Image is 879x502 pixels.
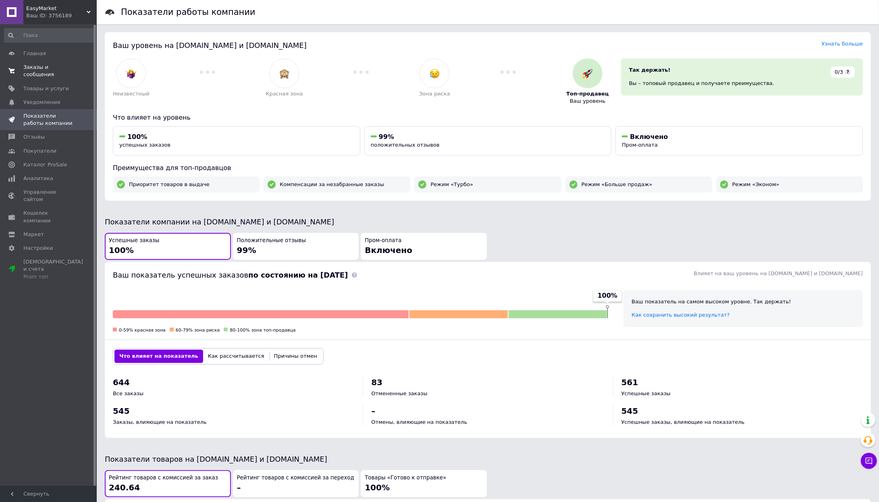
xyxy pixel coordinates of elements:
[113,90,150,97] span: Неизвестный
[114,350,203,363] button: Что влияет на показатель
[269,350,322,363] button: Причины отмен
[364,126,612,156] button: 99%положительных отзывов
[129,181,210,188] span: Приоритет товаров в выдаче
[371,406,375,416] span: –
[113,114,191,121] span: Что влияет на уровень
[371,142,440,148] span: положительных отзывов
[598,291,617,300] span: 100%
[629,67,671,73] span: Так держать!
[629,80,855,87] div: Вы – топовый продавец и получаете преимущества.
[361,470,487,497] button: Товары «Готово к отправке»100%
[371,419,467,425] span: Отмены, влияющие на показатель
[582,68,592,79] img: :rocket:
[861,453,877,469] button: Чат с покупателем
[732,181,779,188] span: Режим «Эконом»
[621,419,745,425] span: Успешные заказы, влияющие на показатель
[113,378,130,387] span: 644
[371,390,427,396] span: Отмененные заказы
[821,41,863,47] a: Узнать больше
[621,378,638,387] span: 561
[113,406,130,416] span: 545
[279,68,289,79] img: :see_no_evil:
[630,133,668,141] span: Включено
[113,390,143,396] span: Все заказы
[127,133,147,141] span: 100%
[632,312,729,318] a: Как сохранить высокий результат?
[365,237,401,245] span: Пром-оплата
[230,328,295,333] span: 80-100% зона топ-продавца
[632,298,855,305] div: Ваш показатель на самом высоком уровне. Так держать!
[622,142,658,148] span: Пром-оплата
[361,233,487,260] button: Пром-оплатаВключено
[23,133,45,141] span: Отзывы
[831,66,855,78] div: 0/3
[105,218,334,226] span: Показатели компании на [DOMAIN_NAME] и [DOMAIN_NAME]
[113,419,207,425] span: Заказы, влияющие на показатель
[845,69,851,75] span: ?
[121,7,256,17] h1: Показатели работы компании
[566,90,609,97] span: Топ-продавец
[105,233,231,260] button: Успешные заказы100%
[23,50,46,57] span: Главная
[280,181,384,188] span: Компенсации за незабранные заказы
[365,483,390,492] span: 100%
[237,483,241,492] span: –
[233,233,359,260] button: Положительные отзывы99%
[4,28,95,43] input: Поиск
[621,406,638,416] span: 545
[266,90,303,97] span: Красная зона
[23,273,83,280] div: Prom топ
[26,12,97,19] div: Ваш ID: 3756189
[615,126,863,156] button: ВключеноПром-оплата
[237,245,256,255] span: 99%
[23,231,44,238] span: Маркет
[570,97,606,105] span: Ваш уровень
[109,245,134,255] span: 100%
[582,181,652,188] span: Режим «Больше продаж»
[430,68,440,79] img: :disappointed_relieved:
[23,99,60,106] span: Уведомления
[26,5,87,12] span: EasyMarket
[365,245,412,255] span: Включено
[371,378,382,387] span: 83
[23,258,83,280] span: [DEMOGRAPHIC_DATA] и счета
[365,474,446,482] span: Товары «Готово к отправке»
[113,271,348,279] span: Ваш показатель успешных заказов
[119,328,166,333] span: 0-59% красная зона
[105,470,231,497] button: Рейтинг товаров с комиссией за заказ240.64
[113,164,231,172] span: Преимущества для топ-продавцов
[23,85,69,92] span: Товары и услуги
[430,181,473,188] span: Режим «Турбо»
[203,350,269,363] button: Как рассчитывается
[109,483,140,492] span: 240.64
[23,112,75,127] span: Показатели работы компании
[105,455,327,463] span: Показатели товаров на [DOMAIN_NAME] и [DOMAIN_NAME]
[23,64,75,78] span: Заказы и сообщения
[109,474,218,482] span: Рейтинг товаров с комиссией за заказ
[109,237,159,245] span: Успешные заказы
[119,142,170,148] span: успешных заказов
[237,237,306,245] span: Положительные отзывы
[237,474,354,482] span: Рейтинг товаров с комиссией за переход
[23,147,56,155] span: Покупатели
[621,390,671,396] span: Успешные заказы
[379,133,394,141] span: 99%
[176,328,220,333] span: 60-79% зона риска
[23,210,75,224] span: Кошелек компании
[419,90,450,97] span: Зона риска
[113,41,307,50] span: Ваш уровень на [DOMAIN_NAME] и [DOMAIN_NAME]
[694,270,863,276] span: Влияет на ваш уровень на [DOMAIN_NAME] и [DOMAIN_NAME]
[23,161,67,168] span: Каталог ProSale
[126,68,136,79] img: :woman-shrugging:
[23,189,75,203] span: Управление сайтом
[113,126,360,156] button: 100%успешных заказов
[23,175,53,182] span: Аналитика
[23,245,53,252] span: Настройки
[248,271,348,279] b: по состоянию на [DATE]
[233,470,359,497] button: Рейтинг товаров с комиссией за переход–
